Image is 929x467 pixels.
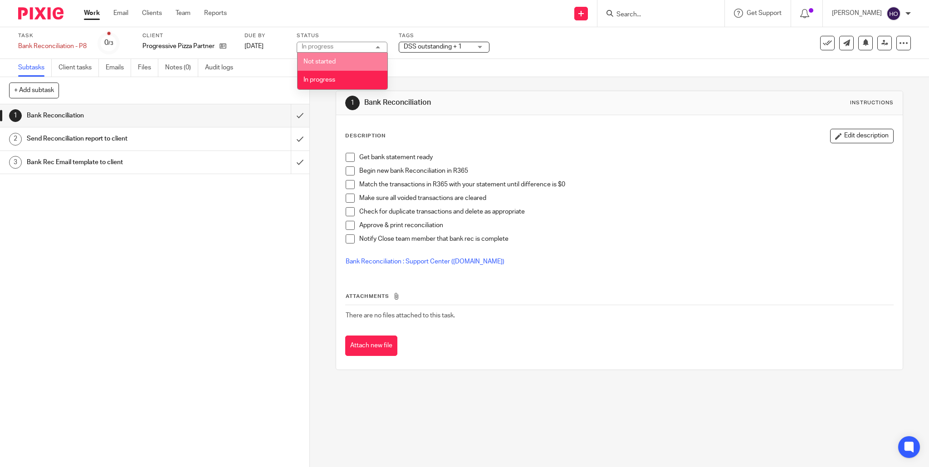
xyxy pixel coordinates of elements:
span: Get Support [747,10,782,16]
span: There are no files attached to this task. [346,312,455,319]
label: Due by [244,32,285,39]
div: 2 [9,133,22,146]
span: In progress [303,77,335,83]
label: Client [142,32,233,39]
p: Get bank statement ready [359,153,894,162]
a: Email [113,9,128,18]
div: Instructions [850,99,894,107]
a: Audit logs [205,59,240,77]
span: Not started [303,58,336,65]
button: Edit description [830,129,894,143]
button: + Add subtask [9,83,59,98]
p: Description [345,132,386,140]
span: Attachments [346,294,389,299]
span: DSS outstanding + 1 [404,44,462,50]
div: 3 [9,156,22,169]
label: Tags [399,32,489,39]
h1: Bank Reconciliation [364,98,639,107]
a: Clients [142,9,162,18]
div: 1 [345,96,360,110]
a: Bank Reconciliation : Support Center ([DOMAIN_NAME]) [346,258,504,265]
a: Team [176,9,191,18]
p: [PERSON_NAME] [832,9,882,18]
div: In progress [302,44,333,50]
a: Notes (0) [165,59,198,77]
h1: Bank Reconciliation [27,109,197,122]
span: [DATE] [244,43,264,49]
a: Reports [204,9,227,18]
a: Work [84,9,100,18]
div: Bank Reconciliation - P8 [18,42,87,51]
input: Search [616,11,697,19]
p: Check for duplicate transactions and delete as appropriate [359,207,894,216]
p: Match the transactions in R365 with your statement until difference is $0 [359,180,894,189]
img: Pixie [18,7,64,19]
label: Status [297,32,387,39]
div: 0 [104,38,113,48]
p: Begin new bank Reconciliation in R365 [359,166,894,175]
h1: Bank Rec Email template to client [27,156,197,169]
small: /3 [108,41,113,46]
a: Files [138,59,158,77]
h1: Send Reconciliation report to client [27,132,197,146]
p: Progressive Pizza Partners [142,42,215,51]
p: Approve & print reconciliation [359,221,894,230]
a: Subtasks [18,59,52,77]
label: Task [18,32,87,39]
a: Client tasks [59,59,99,77]
a: Emails [106,59,131,77]
div: 1 [9,109,22,122]
button: Attach new file [345,336,397,356]
p: Notify Close team member that bank rec is complete [359,234,894,243]
img: svg%3E [886,6,901,21]
p: Make sure all voided transactions are cleared [359,194,894,203]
